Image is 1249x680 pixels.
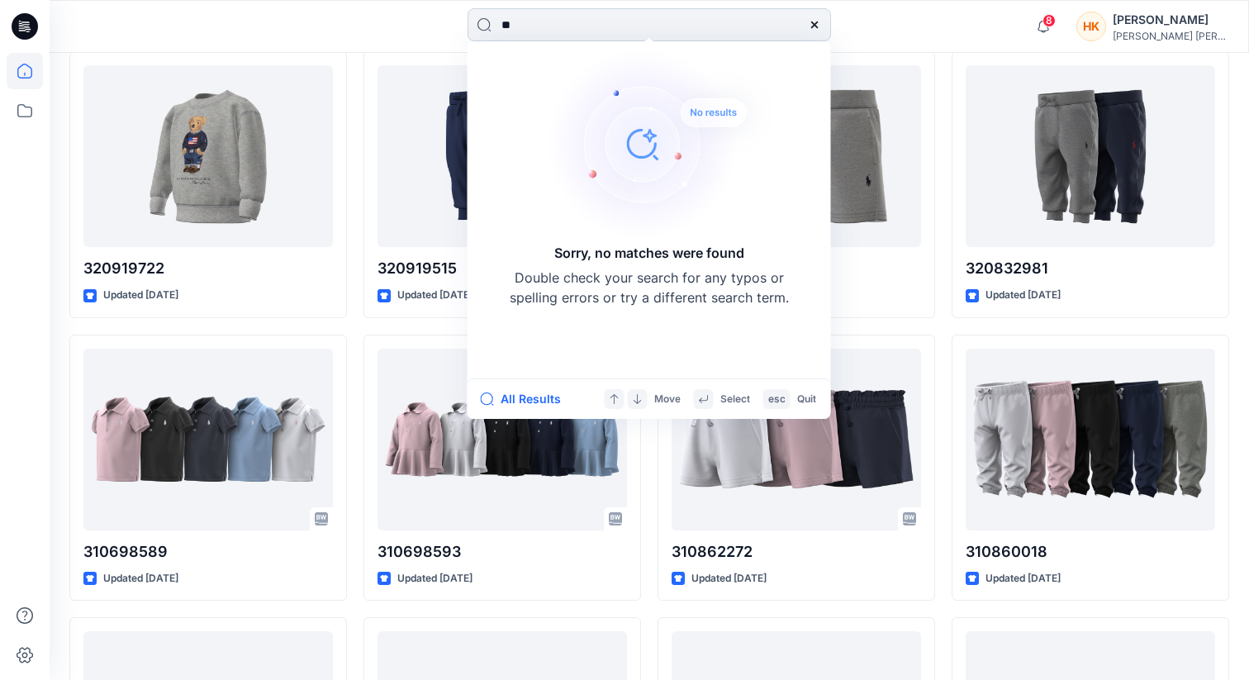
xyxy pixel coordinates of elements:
[378,540,627,563] p: 310698593
[1042,14,1056,27] span: 8
[547,45,778,243] img: Sorry, no matches were found
[966,540,1215,563] p: 310860018
[1113,30,1228,42] div: [PERSON_NAME] [PERSON_NAME]
[966,349,1215,530] a: 310860018
[554,243,744,263] h5: Sorry, no matches were found
[103,570,178,587] p: Updated [DATE]
[397,570,473,587] p: Updated [DATE]
[672,540,921,563] p: 310862272
[720,391,750,408] p: Select
[654,391,681,408] p: Move
[691,570,767,587] p: Updated [DATE]
[83,349,333,530] a: 310698589
[966,65,1215,247] a: 320832981
[672,349,921,530] a: 310862272
[768,391,786,408] p: esc
[378,65,627,247] a: 320919515
[481,389,572,409] button: All Results
[103,287,178,304] p: Updated [DATE]
[83,65,333,247] a: 320919722
[378,349,627,530] a: 310698593
[797,391,816,408] p: Quit
[1076,12,1106,41] div: HK
[985,570,1061,587] p: Updated [DATE]
[378,257,627,280] p: 320919515
[83,540,333,563] p: 310698589
[985,287,1061,304] p: Updated [DATE]
[1113,10,1228,30] div: [PERSON_NAME]
[966,257,1215,280] p: 320832981
[509,268,790,307] p: Double check your search for any typos or spelling errors or try a different search term.
[83,257,333,280] p: 320919722
[397,287,473,304] p: Updated [DATE]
